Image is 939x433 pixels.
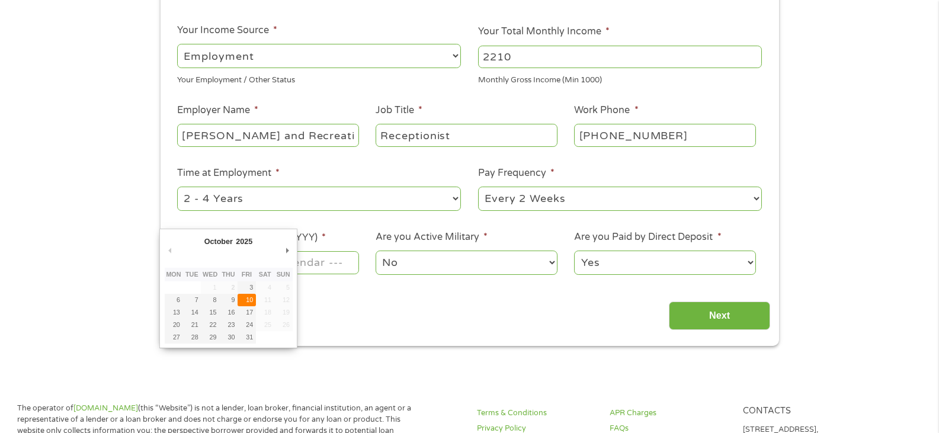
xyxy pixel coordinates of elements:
button: 30 [219,331,238,344]
input: 1800 [478,46,762,68]
div: Monthly Gross Income (Min 1000) [478,70,762,86]
button: 6 [165,294,183,306]
label: Work Phone [574,104,638,117]
div: October [203,233,235,249]
button: 20 [165,319,183,331]
button: 17 [238,306,256,319]
input: Cashier [376,124,557,146]
label: Job Title [376,104,422,117]
button: 13 [165,306,183,319]
button: 27 [165,331,183,344]
label: Time at Employment [177,167,280,179]
a: APR Charges [610,408,728,419]
button: 9 [219,294,238,306]
label: Are you Paid by Direct Deposit [574,231,721,243]
div: 2025 [235,233,254,249]
h4: Contacts [743,406,861,417]
abbr: Sunday [277,271,290,278]
button: 28 [182,331,201,344]
button: 3 [238,281,256,294]
div: Your Employment / Other Status [177,70,461,86]
button: 29 [201,331,219,344]
abbr: Thursday [222,271,235,278]
button: 31 [238,331,256,344]
button: 8 [201,294,219,306]
abbr: Tuesday [185,271,198,278]
button: 10 [238,294,256,306]
label: Employer Name [177,104,258,117]
label: Pay Frequency [478,167,555,179]
button: 15 [201,306,219,319]
input: Walmart [177,124,358,146]
button: Next Month [282,242,293,258]
button: 21 [182,319,201,331]
button: 22 [201,319,219,331]
input: (231) 754-4010 [574,124,755,146]
button: Previous Month [165,242,175,258]
button: 7 [182,294,201,306]
abbr: Monday [166,271,181,278]
label: Your Total Monthly Income [478,25,610,38]
a: [DOMAIN_NAME] [73,403,138,413]
button: 14 [182,306,201,319]
button: 24 [238,319,256,331]
input: Next [669,302,770,331]
a: Terms & Conditions [477,408,595,419]
label: Your Income Source [177,24,277,37]
abbr: Friday [242,271,252,278]
button: 23 [219,319,238,331]
button: 16 [219,306,238,319]
abbr: Wednesday [203,271,217,278]
abbr: Saturday [259,271,271,278]
label: Are you Active Military [376,231,488,243]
